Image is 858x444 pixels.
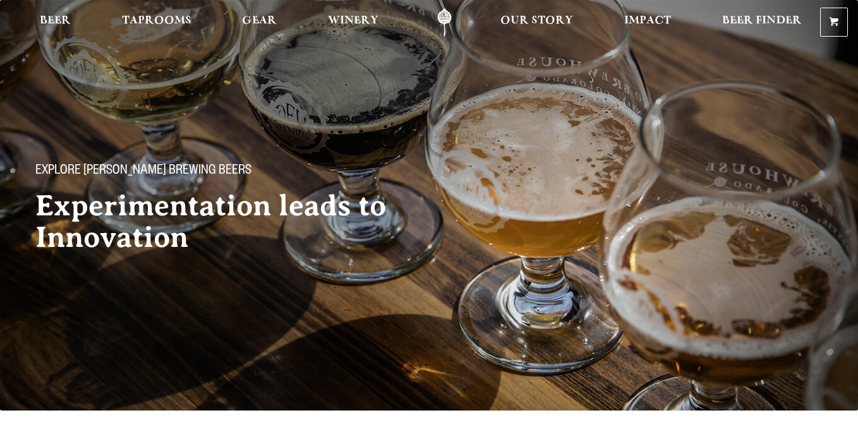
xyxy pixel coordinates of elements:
a: Beer [32,8,79,37]
span: Our Story [500,16,573,26]
span: Gear [242,16,277,26]
a: Winery [320,8,387,37]
a: Odell Home [421,8,468,37]
span: Beer Finder [722,16,802,26]
h2: Experimentation leads to Innovation [35,190,430,253]
a: Impact [616,8,679,37]
a: Gear [234,8,285,37]
a: Taprooms [114,8,200,37]
span: Taprooms [122,16,191,26]
span: Impact [624,16,671,26]
span: Beer [40,16,71,26]
a: Our Story [492,8,581,37]
a: Beer Finder [714,8,810,37]
span: Explore [PERSON_NAME] Brewing Beers [35,164,251,180]
span: Winery [328,16,378,26]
